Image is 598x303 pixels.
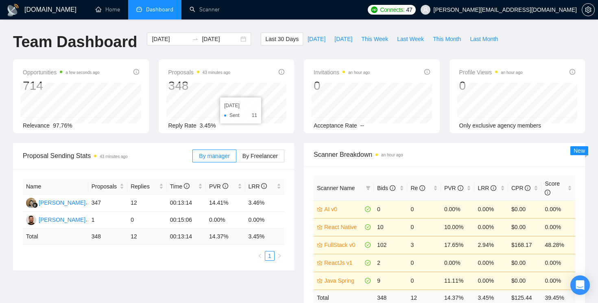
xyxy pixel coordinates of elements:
[23,78,100,93] div: 714
[508,272,542,290] td: $0.00
[190,6,220,13] a: searchScanner
[203,70,230,75] time: 43 minutes ago
[374,254,408,272] td: 2
[152,35,189,43] input: Start date
[277,253,282,258] span: right
[407,272,441,290] td: 0
[65,70,99,75] time: a few seconds ago
[474,254,508,272] td: 0.00%
[131,182,157,191] span: Replies
[168,78,231,93] div: 348
[397,35,424,43] span: Last Week
[365,224,371,230] span: check-circle
[23,67,100,77] span: Opportunities
[423,7,428,13] span: user
[202,35,239,43] input: End date
[433,35,461,43] span: This Month
[570,275,590,295] div: Open Intercom Messenger
[255,251,265,261] button: left
[206,229,245,245] td: 14.37 %
[377,185,395,191] span: Bids
[261,183,267,189] span: info-circle
[192,36,199,42] span: swap-right
[406,5,412,14] span: 47
[245,229,285,245] td: 3.45 %
[167,195,206,212] td: 00:13:14
[23,122,50,129] span: Relevance
[32,202,38,208] img: gigradar-bm.png
[127,179,166,195] th: Replies
[582,6,594,13] span: setting
[88,212,127,229] td: 1
[133,69,139,75] span: info-circle
[26,215,36,225] img: AA
[459,122,541,129] span: Only exclusive agency members
[348,70,370,75] time: an hour ago
[100,154,127,159] time: 43 minutes ago
[365,260,371,266] span: check-circle
[317,278,323,284] span: crown
[381,153,403,157] time: an hour ago
[478,185,496,191] span: LRR
[308,35,325,43] span: [DATE]
[324,276,363,285] a: Java Spring
[192,36,199,42] span: to
[314,67,370,77] span: Invitations
[371,6,378,13] img: upwork-logo.png
[465,32,502,45] button: Last Month
[146,6,173,13] span: Dashboard
[574,147,585,154] span: New
[167,212,206,229] td: 00:15:06
[459,67,523,77] span: Profile Views
[582,6,595,13] a: setting
[265,251,275,261] li: 1
[245,212,285,229] td: 0.00%
[407,200,441,218] td: 0
[419,185,425,191] span: info-circle
[279,69,284,75] span: info-circle
[224,102,257,110] div: [DATE]
[170,183,190,190] span: Time
[364,182,372,194] span: filter
[474,272,508,290] td: 0.00%
[508,200,542,218] td: $0.00
[167,229,206,245] td: 00:13:14
[136,6,142,12] span: dashboard
[258,253,262,258] span: left
[541,218,575,236] td: 0.00%
[324,240,363,249] a: FullStack v0
[199,153,229,159] span: By manager
[361,35,388,43] span: This Week
[324,223,363,232] a: React Native
[127,229,166,245] td: 12
[501,70,522,75] time: an hour ago
[570,69,575,75] span: info-circle
[200,122,216,129] span: 3.45%
[374,272,408,290] td: 9
[168,67,231,77] span: Proposals
[88,195,127,212] td: 347
[39,198,85,207] div: [PERSON_NAME]
[474,218,508,236] td: 0.00%
[275,251,284,261] button: right
[374,236,408,254] td: 102
[92,182,118,191] span: Proposals
[209,183,228,190] span: PVR
[357,32,393,45] button: This Week
[374,200,408,218] td: 0
[317,242,323,248] span: crown
[541,272,575,290] td: 0.00%
[441,254,475,272] td: 0.00%
[23,151,192,161] span: Proposal Sending Stats
[275,251,284,261] li: Next Page
[365,206,371,212] span: check-circle
[545,190,550,195] span: info-circle
[441,200,475,218] td: 0.00%
[444,185,463,191] span: PVR
[317,224,323,230] span: crown
[317,260,323,266] span: crown
[53,122,72,129] span: 97.76%
[252,111,257,119] span: 11
[26,198,36,208] img: ES
[26,199,85,206] a: ES[PERSON_NAME]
